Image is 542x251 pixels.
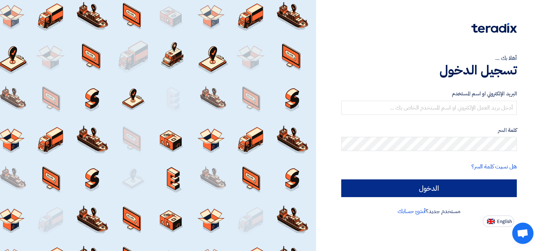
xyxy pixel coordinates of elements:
div: أهلا بك ... [341,54,517,62]
img: Teradix logo [471,23,517,33]
div: Open chat [512,223,533,244]
input: أدخل بريد العمل الإلكتروني او اسم المستخدم الخاص بك ... [341,101,517,115]
span: English [497,219,512,224]
label: البريد الإلكتروني او اسم المستخدم [341,90,517,98]
a: أنشئ حسابك [398,207,426,216]
div: مستخدم جديد؟ [341,207,517,216]
label: كلمة السر [341,126,517,134]
img: en-US.png [487,219,495,224]
button: English [483,216,514,227]
h1: تسجيل الدخول [341,62,517,78]
a: هل نسيت كلمة السر؟ [471,162,517,171]
input: الدخول [341,179,517,197]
